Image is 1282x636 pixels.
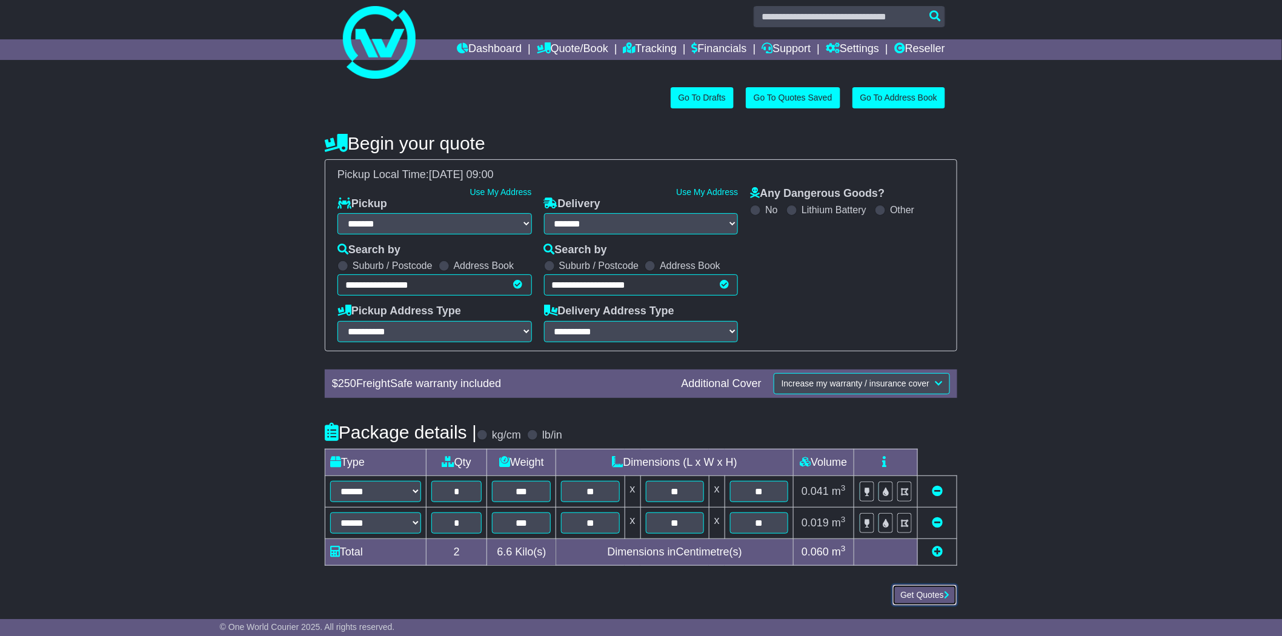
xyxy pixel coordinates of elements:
label: Pickup Address Type [337,305,461,318]
span: 6.6 [497,546,512,558]
span: Increase my warranty / insurance cover [782,379,929,388]
td: Dimensions (L x W x H) [556,449,793,475]
sup: 3 [841,544,846,553]
div: Pickup Local Time: [331,168,951,182]
label: Suburb / Postcode [559,260,639,271]
td: Volume [793,449,854,475]
td: 2 [427,539,487,566]
label: Other [890,204,914,216]
a: Go To Drafts [671,87,734,108]
a: Remove this item [932,485,943,497]
a: Go To Address Book [852,87,945,108]
label: Search by [337,243,400,257]
a: Quote/Book [537,39,608,60]
span: 250 [338,377,356,389]
span: 0.019 [802,517,829,529]
label: No [765,204,777,216]
label: Pickup [337,197,387,211]
a: Use My Address [676,187,738,197]
td: Weight [487,449,556,475]
td: Qty [427,449,487,475]
label: Address Book [454,260,514,271]
span: m [832,546,846,558]
td: Total [325,539,427,566]
div: $ FreightSafe warranty included [326,377,676,391]
h4: Begin your quote [325,133,957,153]
a: Dashboard [457,39,522,60]
span: 0.041 [802,485,829,497]
label: Suburb / Postcode [353,260,433,271]
button: Get Quotes [892,585,957,606]
td: x [625,508,640,539]
sup: 3 [841,483,846,492]
label: Address Book [660,260,720,271]
a: Financials [692,39,747,60]
label: Lithium Battery [802,204,866,216]
span: [DATE] 09:00 [429,168,494,181]
a: Go To Quotes Saved [746,87,840,108]
span: 0.060 [802,546,829,558]
a: Tracking [623,39,677,60]
label: Any Dangerous Goods? [750,187,885,200]
sup: 3 [841,515,846,524]
label: lb/in [542,429,562,442]
span: © One World Courier 2025. All rights reserved. [220,622,395,632]
div: Additional Cover [676,377,768,391]
td: x [625,475,640,507]
span: m [832,485,846,497]
span: m [832,517,846,529]
a: Settings [826,39,879,60]
td: x [709,508,725,539]
td: x [709,475,725,507]
a: Use My Address [470,187,532,197]
label: kg/cm [492,429,521,442]
label: Delivery Address Type [544,305,674,318]
a: Add new item [932,546,943,558]
label: Delivery [544,197,600,211]
button: Increase my warranty / insurance cover [774,373,950,394]
a: Reseller [894,39,945,60]
label: Search by [544,243,607,257]
td: Dimensions in Centimetre(s) [556,539,793,566]
a: Support [762,39,811,60]
a: Remove this item [932,517,943,529]
td: Kilo(s) [487,539,556,566]
td: Type [325,449,427,475]
h4: Package details | [325,422,477,442]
